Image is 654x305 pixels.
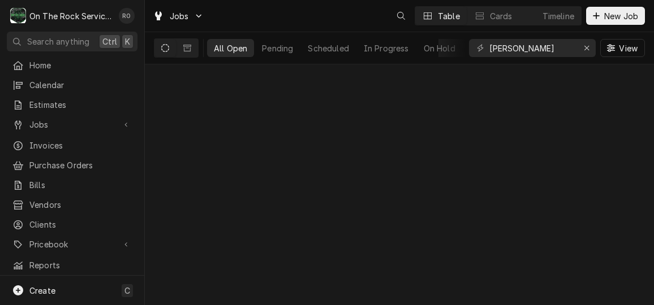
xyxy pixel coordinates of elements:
[7,95,137,114] a: Estimates
[7,215,137,234] a: Clients
[10,8,26,24] div: O
[602,10,640,22] span: New Job
[586,7,645,25] button: New Job
[7,115,137,134] a: Go to Jobs
[424,42,455,54] div: On Hold
[29,140,132,151] span: Invoices
[7,156,137,175] a: Purchase Orders
[262,42,293,54] div: Pending
[7,195,137,214] a: Vendors
[170,10,189,22] span: Jobs
[29,259,132,271] span: Reports
[214,42,247,54] div: All Open
[7,176,137,194] a: Bills
[600,39,645,57] button: View
[29,199,132,211] span: Vendors
[119,8,135,24] div: RO
[29,10,113,22] div: On The Rock Services
[617,42,640,54] span: View
[125,36,130,47] span: K
[7,256,137,274] a: Reports
[489,39,574,57] input: Keyword search
[29,159,132,171] span: Purchase Orders
[490,10,513,22] div: Cards
[102,36,117,47] span: Ctrl
[29,238,115,250] span: Pricebook
[119,8,135,24] div: Rich Ortega's Avatar
[124,285,130,297] span: C
[364,42,409,54] div: In Progress
[392,7,410,25] button: Open search
[29,179,132,191] span: Bills
[7,76,137,94] a: Calendar
[578,39,596,57] button: Erase input
[29,219,132,230] span: Clients
[29,79,132,91] span: Calendar
[7,136,137,155] a: Invoices
[7,32,137,51] button: Search anythingCtrlK
[438,10,460,22] div: Table
[7,235,137,254] a: Go to Pricebook
[148,7,208,25] a: Go to Jobs
[27,36,89,47] span: Search anything
[543,10,574,22] div: Timeline
[29,59,132,71] span: Home
[29,286,55,295] span: Create
[308,42,348,54] div: Scheduled
[29,119,115,130] span: Jobs
[7,56,137,75] a: Home
[29,99,132,111] span: Estimates
[10,8,26,24] div: On The Rock Services's Avatar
